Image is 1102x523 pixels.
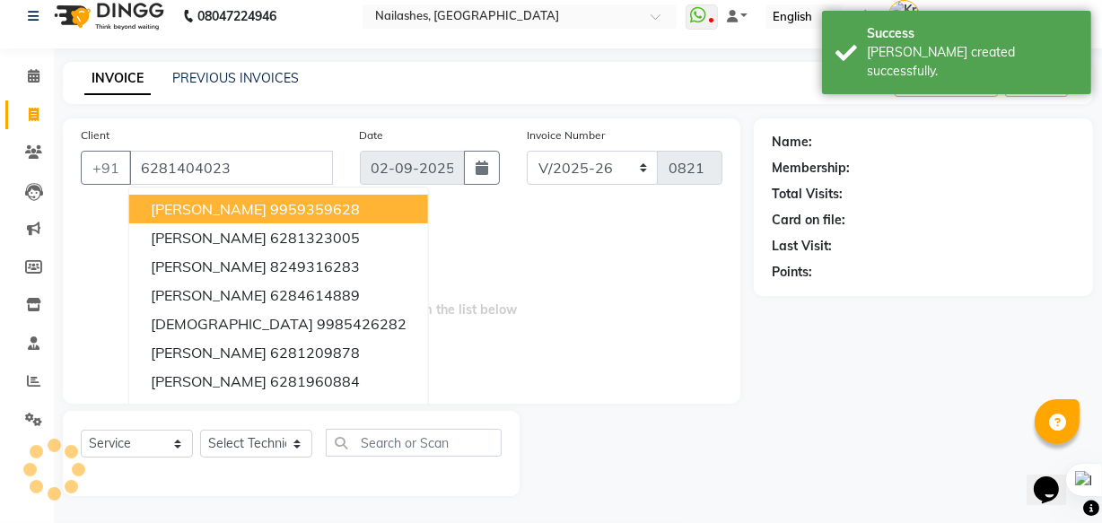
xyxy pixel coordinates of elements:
[81,127,109,144] label: Client
[772,237,832,256] div: Last Visit:
[360,127,384,144] label: Date
[270,286,360,304] ngb-highlight: 6284614889
[151,315,313,333] span: [DEMOGRAPHIC_DATA]
[81,151,131,185] button: +91
[270,229,360,247] ngb-highlight: 6281323005
[151,344,267,362] span: [PERSON_NAME]
[1027,451,1084,505] iframe: chat widget
[151,257,267,275] span: [PERSON_NAME]
[172,70,299,86] a: PREVIOUS INVOICES
[151,401,267,419] span: [PERSON_NAME]
[151,200,267,218] span: [PERSON_NAME]
[151,286,267,304] span: [PERSON_NAME]
[270,401,360,419] ngb-highlight: 7386286212
[81,206,722,386] span: Select & add items from the list below
[326,429,502,457] input: Search or Scan
[129,151,333,185] input: Search by Name/Mobile/Email/Code
[151,372,267,390] span: [PERSON_NAME]
[867,43,1078,81] div: Bill created successfully.
[84,63,151,95] a: INVOICE
[867,24,1078,43] div: Success
[929,7,1068,26] span: [PERSON_NAME] mam
[317,315,407,333] ngb-highlight: 9985426282
[270,257,360,275] ngb-highlight: 8249316283
[527,127,605,144] label: Invoice Number
[151,229,267,247] span: [PERSON_NAME]
[772,159,850,178] div: Membership:
[270,200,360,218] ngb-highlight: 9959359628
[270,372,360,390] ngb-highlight: 6281960884
[772,263,812,282] div: Points:
[772,211,845,230] div: Card on file:
[772,185,843,204] div: Total Visits:
[270,344,360,362] ngb-highlight: 6281209878
[772,133,812,152] div: Name:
